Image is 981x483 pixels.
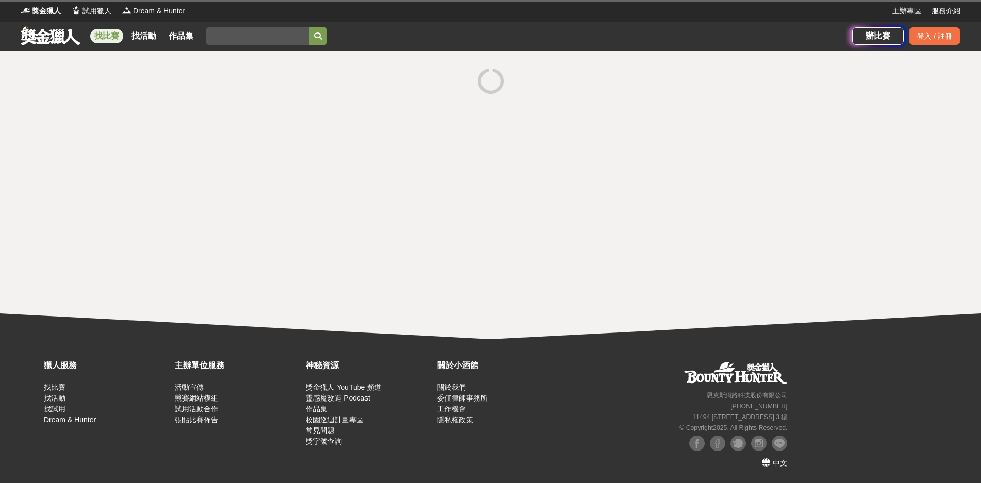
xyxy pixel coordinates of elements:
a: Logo試用獵人 [71,6,111,16]
a: 隱私權政策 [437,415,473,424]
span: 試用獵人 [82,6,111,16]
a: LogoDream & Hunter [122,6,185,16]
a: 主辦專區 [892,6,921,16]
a: 常見問題 [306,426,335,435]
img: Logo [21,5,31,15]
a: 工作機會 [437,405,466,413]
a: 競賽網站模組 [175,394,218,402]
a: 找比賽 [90,29,123,43]
a: 委任律師事務所 [437,394,488,402]
img: Plurk [730,436,746,451]
a: 張貼比賽佈告 [175,415,218,424]
span: Dream & Hunter [133,6,185,16]
div: 主辦單位服務 [175,359,301,372]
a: 獎字號查詢 [306,437,342,445]
a: 靈感魔改造 Podcast [306,394,370,402]
small: [PHONE_NUMBER] [730,403,787,410]
img: Logo [122,5,132,15]
small: 恩克斯網路科技股份有限公司 [707,392,787,399]
div: 獵人服務 [44,359,170,372]
a: Logo獎金獵人 [21,6,61,16]
img: Logo [71,5,81,15]
img: Facebook [710,436,725,451]
a: 找活動 [127,29,160,43]
span: 獎金獵人 [32,6,61,16]
a: 辦比賽 [852,27,904,45]
img: LINE [772,436,787,451]
a: 獎金獵人 YouTube 頻道 [306,383,381,391]
div: 關於小酒館 [437,359,563,372]
div: 神秘資源 [306,359,431,372]
a: 活動宣傳 [175,383,204,391]
a: 找試用 [44,405,65,413]
a: 試用活動合作 [175,405,218,413]
img: Facebook [689,436,705,451]
img: Instagram [751,436,767,451]
span: 中文 [773,459,787,467]
div: 登入 / 註冊 [909,27,960,45]
a: 作品集 [306,405,327,413]
a: 服務介紹 [932,6,960,16]
small: © Copyright 2025 . All Rights Reserved. [679,424,787,431]
a: 找活動 [44,394,65,402]
a: 作品集 [164,29,197,43]
a: 校園巡迴計畫專區 [306,415,363,424]
small: 11494 [STREET_ADDRESS] 3 樓 [692,413,787,421]
a: Dream & Hunter [44,415,96,424]
a: 關於我們 [437,383,466,391]
a: 找比賽 [44,383,65,391]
